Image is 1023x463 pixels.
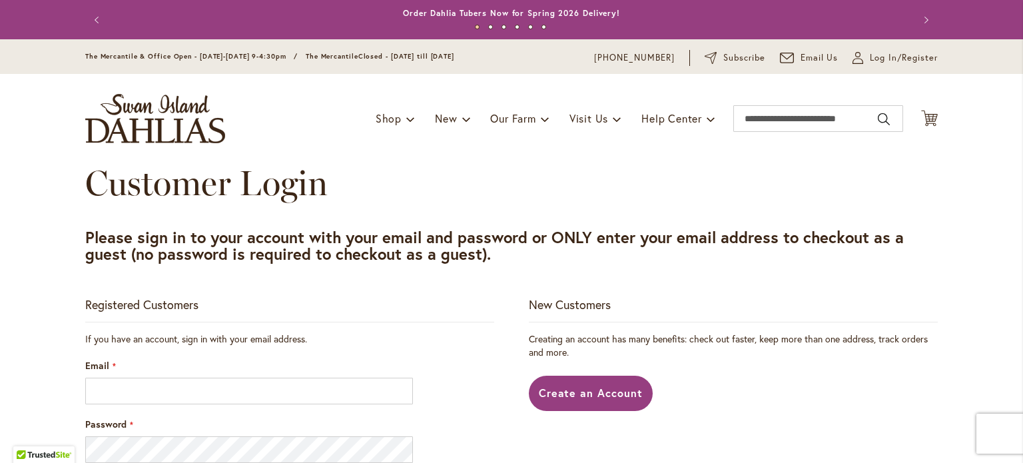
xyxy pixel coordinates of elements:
button: 3 of 6 [502,25,506,29]
button: 1 of 6 [475,25,480,29]
span: Shop [376,111,402,125]
span: Password [85,418,127,430]
div: If you have an account, sign in with your email address. [85,332,494,346]
span: Visit Us [569,111,608,125]
button: 5 of 6 [528,25,533,29]
a: Email Us [780,51,839,65]
button: Next [911,7,938,33]
strong: Please sign in to your account with your email and password or ONLY enter your email address to c... [85,227,904,264]
strong: New Customers [529,296,611,312]
span: Email Us [801,51,839,65]
a: [PHONE_NUMBER] [594,51,675,65]
strong: Registered Customers [85,296,198,312]
span: Log In/Register [870,51,938,65]
button: 4 of 6 [515,25,519,29]
a: Log In/Register [852,51,938,65]
button: 6 of 6 [541,25,546,29]
a: Create an Account [529,376,653,411]
a: Order Dahlia Tubers Now for Spring 2026 Delivery! [403,8,620,18]
span: The Mercantile & Office Open - [DATE]-[DATE] 9-4:30pm / The Mercantile [85,52,358,61]
a: store logo [85,94,225,143]
span: Help Center [641,111,702,125]
a: Subscribe [705,51,765,65]
button: Previous [85,7,112,33]
span: Create an Account [539,386,643,400]
span: Subscribe [723,51,765,65]
span: Our Farm [490,111,535,125]
span: Closed - [DATE] till [DATE] [358,52,454,61]
button: 2 of 6 [488,25,493,29]
span: Email [85,359,109,372]
span: New [435,111,457,125]
span: Customer Login [85,162,328,204]
p: Creating an account has many benefits: check out faster, keep more than one address, track orders... [529,332,938,359]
